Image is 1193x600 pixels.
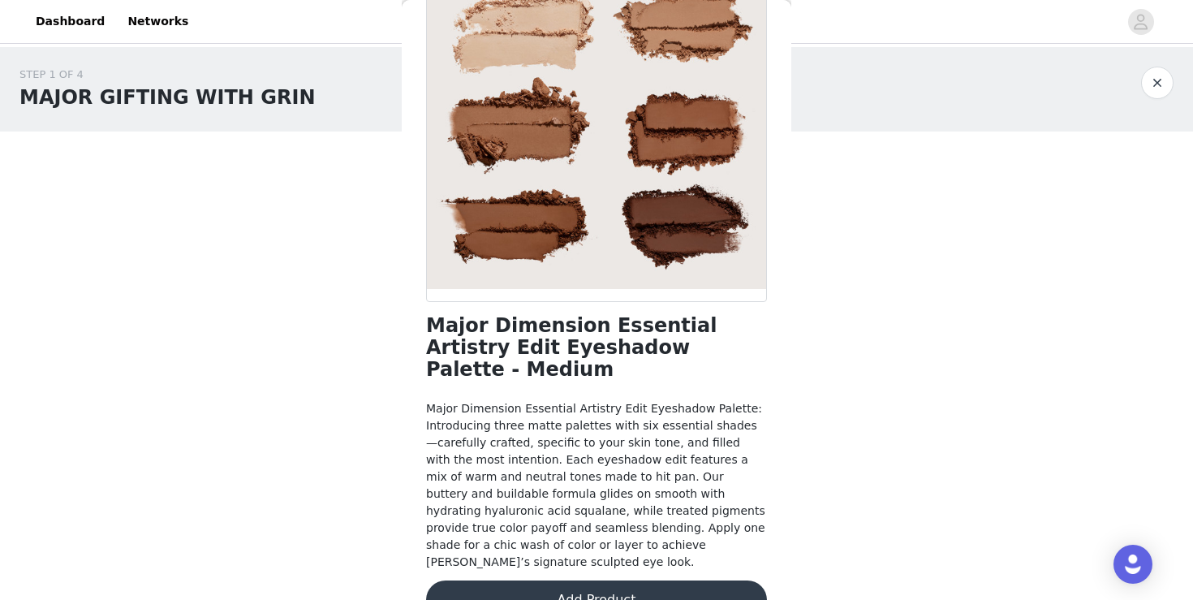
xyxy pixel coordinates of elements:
[118,3,198,40] a: Networks
[1133,9,1148,35] div: avatar
[426,402,765,568] span: Major Dimension Essential Artistry Edit Eyeshadow Palette: Introducing three matte palettes with ...
[426,315,767,381] h1: Major Dimension Essential Artistry Edit Eyeshadow Palette - Medium
[26,3,114,40] a: Dashboard
[19,67,316,83] div: STEP 1 OF 4
[1113,545,1152,584] div: Open Intercom Messenger
[19,83,316,112] h1: MAJOR GIFTING WITH GRIN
